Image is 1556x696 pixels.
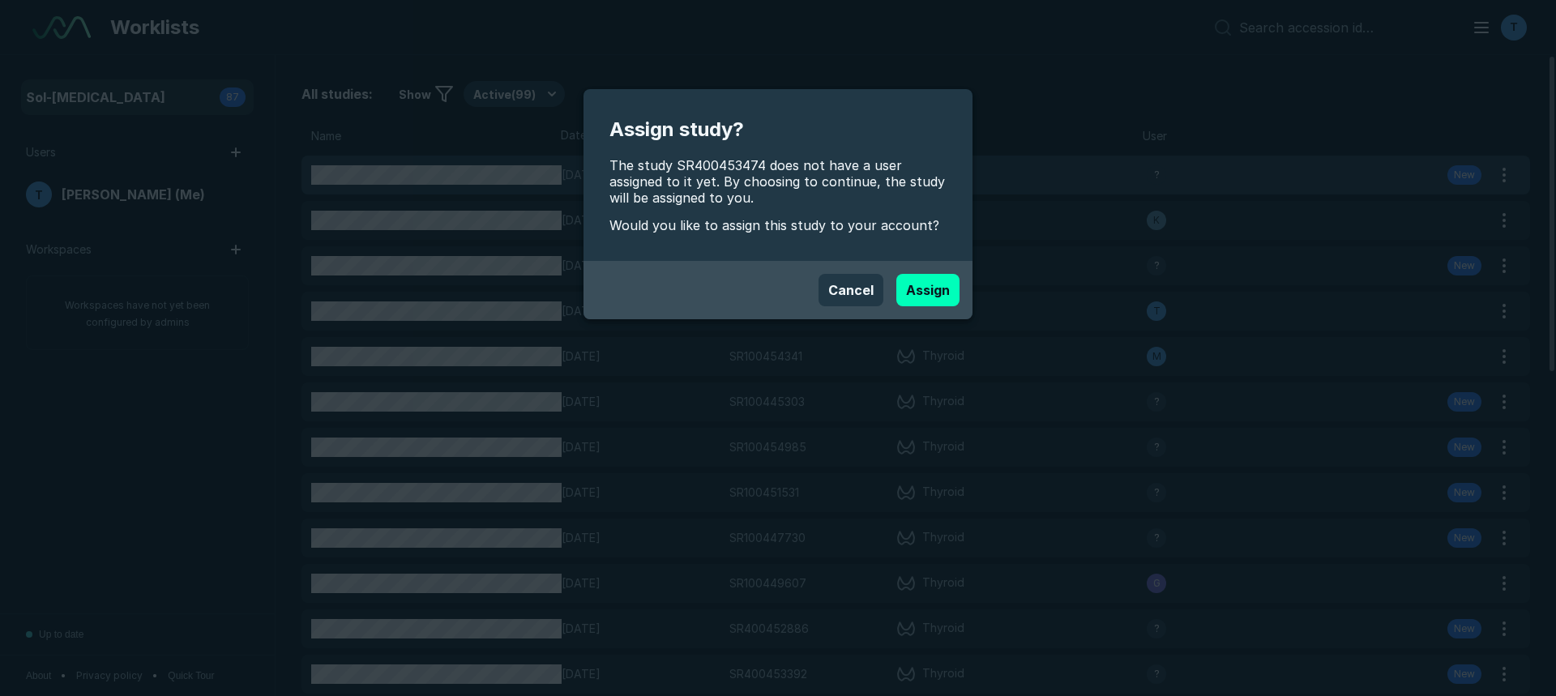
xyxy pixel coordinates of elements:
[896,274,960,306] button: Assign
[583,89,972,319] div: modal
[609,115,947,144] span: Assign study?
[609,157,947,206] span: The study SR400453474 does not have a user assigned to it yet. By choosing to continue, the study...
[819,274,883,306] button: Cancel
[609,216,947,235] span: Would you like to assign this study to your account?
